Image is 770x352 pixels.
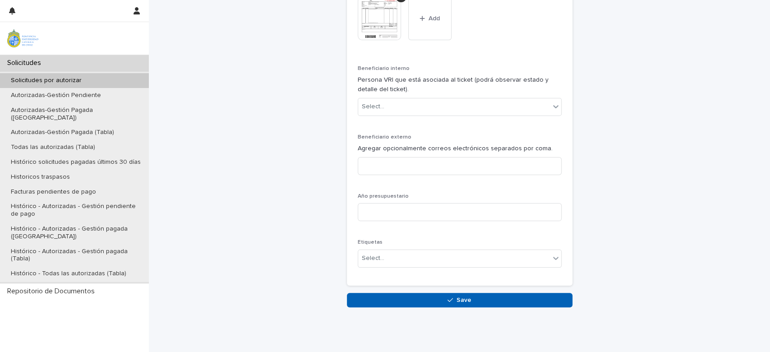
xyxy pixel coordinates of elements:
span: Save [456,297,471,303]
p: Todas las autorizadas (Tabla) [4,144,102,151]
span: Beneficiario interno [358,66,410,71]
p: Solicitudes [4,59,48,67]
button: Save [347,293,572,307]
p: Histórico solicitudes pagadas últimos 30 días [4,158,148,166]
p: Autorizadas-Gestión Pendiente [4,92,108,99]
span: Etiquetas [358,240,383,245]
span: Add [429,15,440,22]
p: Solicitudes por autorizar [4,77,89,84]
p: Histórico - Autorizadas - Gestión pendiente de pago [4,203,149,218]
p: Repositorio de Documentos [4,287,102,296]
div: Select... [362,254,384,263]
div: Select... [362,102,384,111]
span: Beneficiario externo [358,134,411,140]
p: Autorizadas-Gestión Pagada ([GEOGRAPHIC_DATA]) [4,107,149,122]
p: Histórico - Todas las autorizadas (Tabla) [4,270,134,278]
p: Agregar opcionalmente correos electrónicos separados por coma. [358,144,562,153]
img: iqsleoUpQLaG7yz5l0jK [7,29,38,47]
p: Autorizadas-Gestión Pagada (Tabla) [4,129,121,136]
span: Año presupuestario [358,194,409,199]
p: Persona VRI que está asociada al ticket (podrá observar estado y detalle del ticket). [358,75,562,94]
p: Histórico - Autorizadas - Gestión pagada ([GEOGRAPHIC_DATA]) [4,225,149,241]
p: Facturas pendientes de pago [4,188,103,196]
p: Historicos traspasos [4,173,77,181]
p: Histórico - Autorizadas - Gestión pagada (Tabla) [4,248,149,263]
